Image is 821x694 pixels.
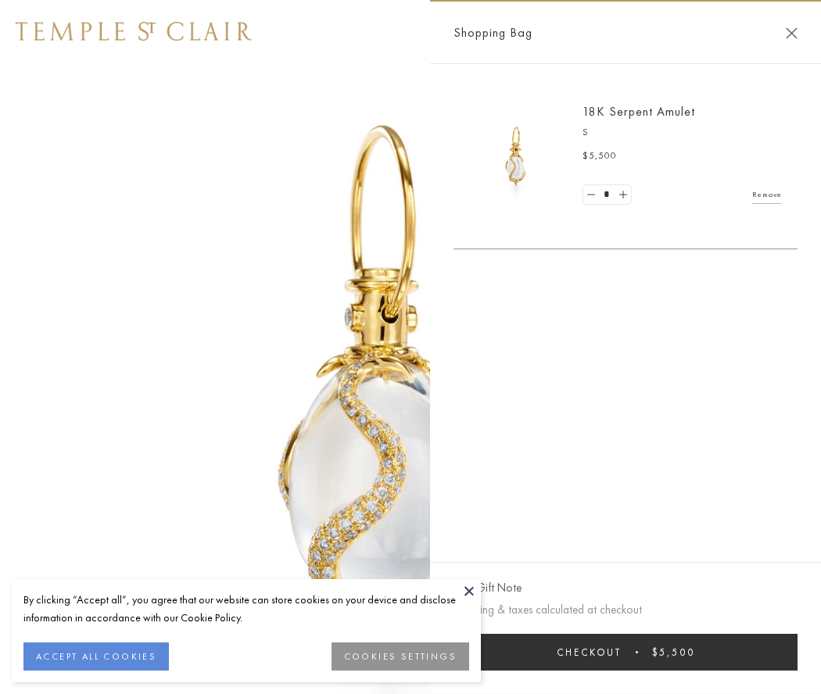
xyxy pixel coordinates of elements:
span: $5,500 [583,148,617,164]
span: Shopping Bag [454,23,532,43]
a: Set quantity to 0 [583,185,599,205]
a: Set quantity to 2 [615,185,630,205]
button: COOKIES SETTINGS [332,642,469,671]
a: 18K Serpent Amulet [583,103,695,120]
p: Shipping & taxes calculated at checkout [454,600,798,620]
button: Checkout $5,500 [454,634,798,671]
p: S [583,125,782,141]
button: Close Shopping Bag [786,27,798,39]
img: P51836-E11SERPPV [469,109,563,203]
div: By clicking “Accept all”, you agree that our website can store cookies on your device and disclos... [23,591,469,627]
button: Add Gift Note [454,578,522,598]
span: $5,500 [652,646,695,659]
a: Remove [752,186,782,203]
span: Checkout [557,646,622,659]
img: Temple St. Clair [16,22,252,41]
button: ACCEPT ALL COOKIES [23,642,169,671]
